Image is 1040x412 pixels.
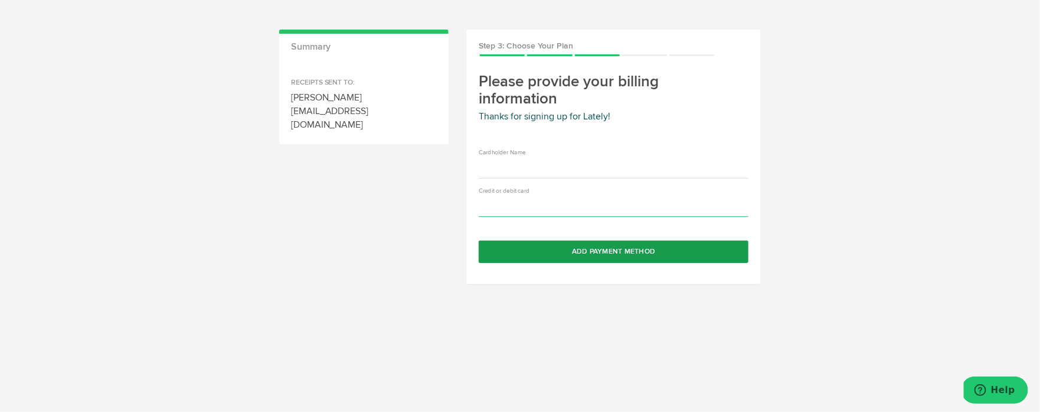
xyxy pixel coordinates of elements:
[291,92,437,132] p: [PERSON_NAME][EMAIL_ADDRESS][DOMAIN_NAME]
[291,78,437,88] p: RECEIPTS SENT TO:
[479,42,748,51] h2: Step 3: Choose Your Plan
[479,74,748,108] h2: Please provide your billing information
[964,377,1028,406] iframe: Opens a widget where you can find more information
[479,111,748,124] p: Thanks for signing up for Lately!
[479,196,748,218] iframe: Secure card payment input frame
[479,241,748,263] button: Add Payment Method
[291,41,437,60] div: Summary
